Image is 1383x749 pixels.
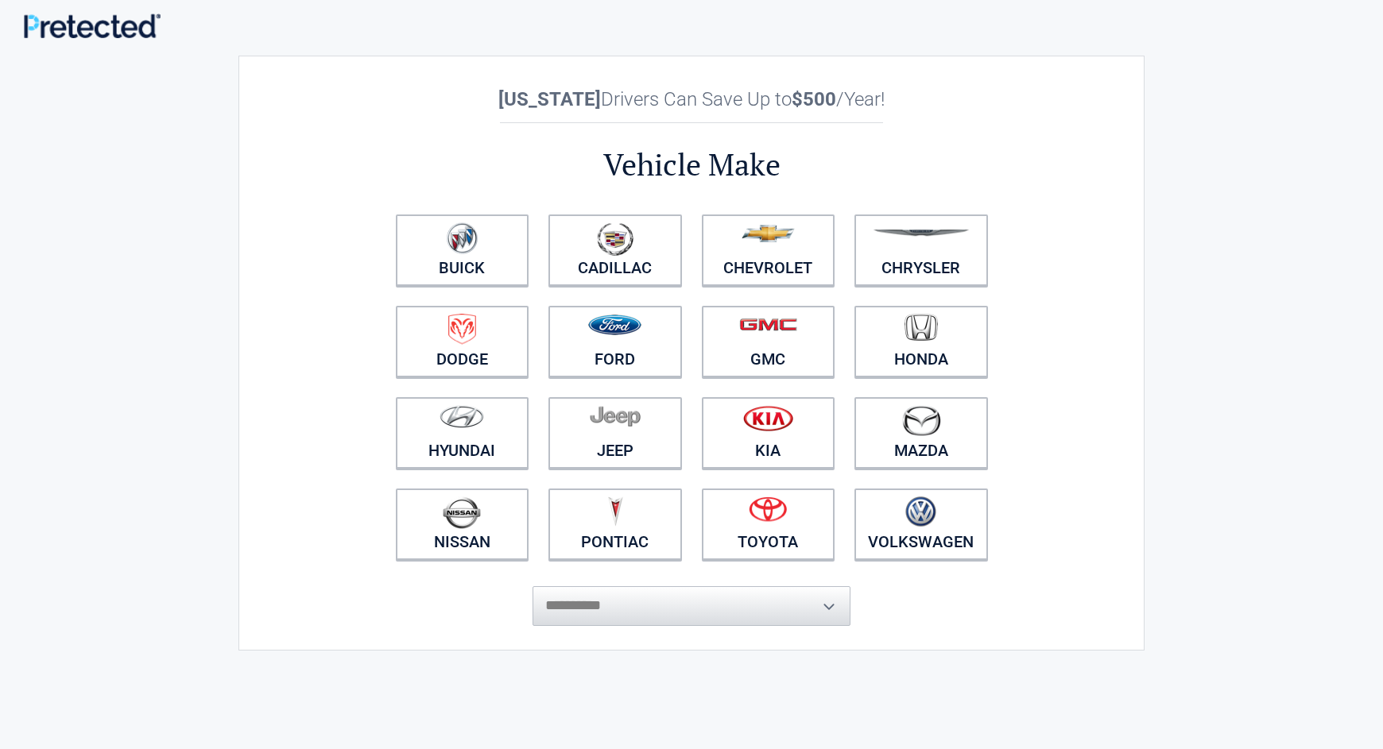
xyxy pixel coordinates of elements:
img: jeep [590,405,641,427]
img: toyota [749,496,787,522]
img: buick [447,222,478,254]
h2: Drivers Can Save Up to /Year [385,88,998,110]
img: kia [743,405,793,431]
a: Buick [396,214,529,286]
a: Pontiac [548,488,682,560]
a: Jeep [548,397,682,469]
img: honda [905,314,938,342]
a: Dodge [396,306,529,377]
a: Mazda [854,397,988,469]
a: Cadillac [548,214,682,286]
img: hyundai [440,405,484,428]
img: pontiac [607,496,623,527]
img: dodge [448,314,476,345]
b: [US_STATE] [498,88,601,110]
b: $500 [792,88,836,110]
h2: Vehicle Make [385,145,998,185]
img: chrysler [873,230,970,237]
a: GMC [702,306,835,377]
a: Ford [548,306,682,377]
img: Main Logo [24,14,161,38]
a: Honda [854,306,988,377]
a: Chrysler [854,214,988,286]
a: Volkswagen [854,488,988,560]
img: nissan [443,496,481,529]
img: ford [588,315,641,335]
a: Hyundai [396,397,529,469]
a: Toyota [702,488,835,560]
a: Chevrolet [702,214,835,286]
a: Kia [702,397,835,469]
img: mazda [901,405,941,436]
img: gmc [739,318,797,331]
img: volkswagen [905,496,936,527]
img: chevrolet [742,225,795,242]
img: cadillac [597,222,633,256]
a: Nissan [396,488,529,560]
